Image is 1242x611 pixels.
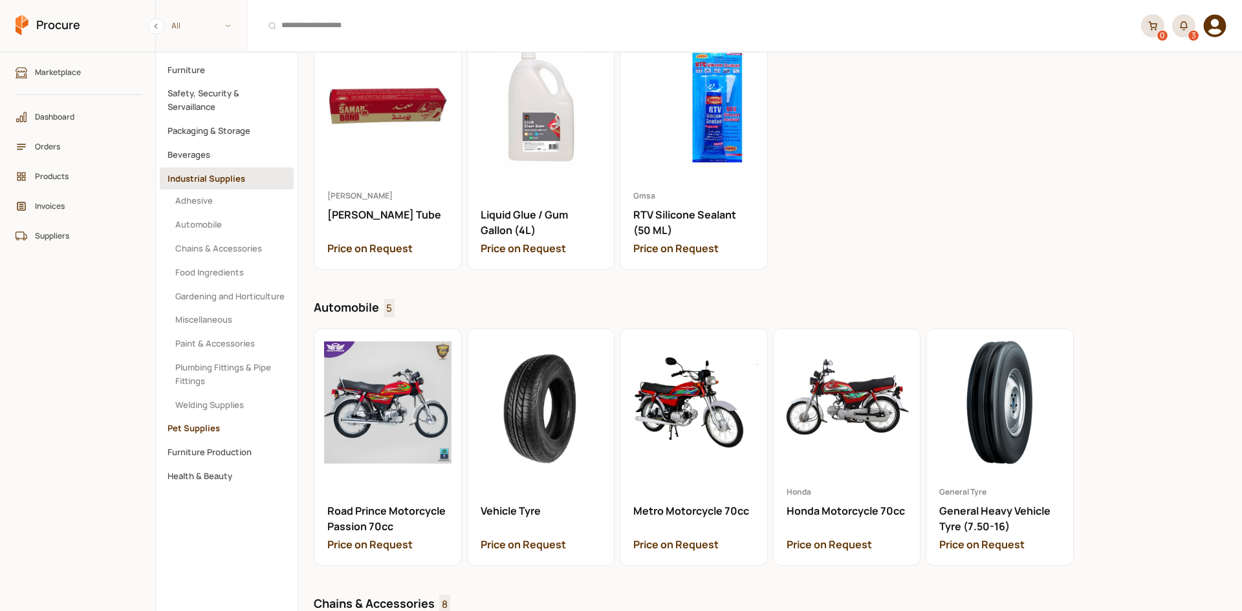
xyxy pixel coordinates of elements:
[314,329,461,565] a: Road Prince Motorcycle Passion 70cc
[1172,14,1195,38] button: 3
[9,194,149,219] a: Invoices
[35,170,132,182] span: Products
[620,329,767,565] a: Metro Motorcycle 70cc
[160,213,294,236] button: Automobile Category
[9,134,149,159] a: Orders
[160,82,294,118] button: Safety, Security & Servaillance Category
[35,230,132,242] span: Suppliers
[160,237,294,260] button: Chains & Accessories Category
[35,111,132,123] span: Dashboard
[160,144,294,166] button: Beverages Category
[160,308,294,331] button: Miscellaneous Category
[160,465,294,488] button: Health & Beauty Category
[160,59,294,81] button: Furniture Category
[160,356,294,392] button: Plumbing Fittings & Pipe Fittings Category
[160,332,294,355] button: Paint & Accessories Category
[255,10,1133,42] input: Products and Orders
[314,595,435,611] a: Chains & Accessories
[9,224,149,248] a: Suppliers
[774,329,921,565] a: Honda Motorcycle 70cc
[384,299,395,317] span: 5
[9,60,149,85] a: Marketplace
[35,200,132,212] span: Invoices
[160,441,294,464] button: Furniture Production Category
[35,66,132,78] span: Marketplace
[1141,14,1164,38] a: 0
[620,34,767,270] a: RTV Silicone Sealant (50 ML)
[160,394,294,416] button: Welding Supplies Category
[160,189,294,212] button: Adhesive Category
[9,164,149,189] a: Products
[160,261,294,284] button: Food Ingredients Category
[314,34,461,270] a: Samad Bond Tube
[926,329,1073,565] a: General Heavy Vehicle Tyre (7.50-16)
[468,329,615,565] a: Vehicle Tyre
[160,417,294,440] button: Pet Supplies Category
[160,285,294,308] button: Gardening and Horticulture Category
[314,299,379,315] a: Automobile
[171,19,180,32] span: All
[160,167,294,190] button: Industrial Supplies Category
[9,105,149,129] a: Dashboard
[160,120,294,142] button: Packaging & Storage Category
[36,17,80,33] span: Procure
[16,15,80,37] a: Procure
[156,15,246,36] span: All
[468,34,615,270] a: Liquid Glue / Gum Gallon (4L)
[35,140,132,153] span: Orders
[1188,30,1199,41] div: 3
[1157,30,1168,41] div: 0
